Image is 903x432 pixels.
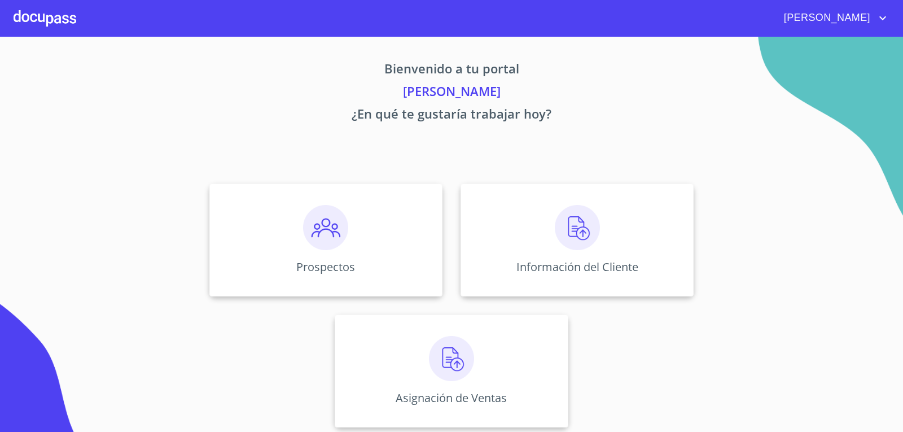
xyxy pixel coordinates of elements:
[296,259,355,274] p: Prospectos
[775,9,889,27] button: account of current user
[516,259,638,274] p: Información del Cliente
[104,82,799,104] p: [PERSON_NAME]
[775,9,876,27] span: [PERSON_NAME]
[104,59,799,82] p: Bienvenido a tu portal
[104,104,799,127] p: ¿En qué te gustaría trabajar hoy?
[303,205,348,250] img: prospectos.png
[396,390,507,405] p: Asignación de Ventas
[429,336,474,381] img: carga.png
[555,205,600,250] img: carga.png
